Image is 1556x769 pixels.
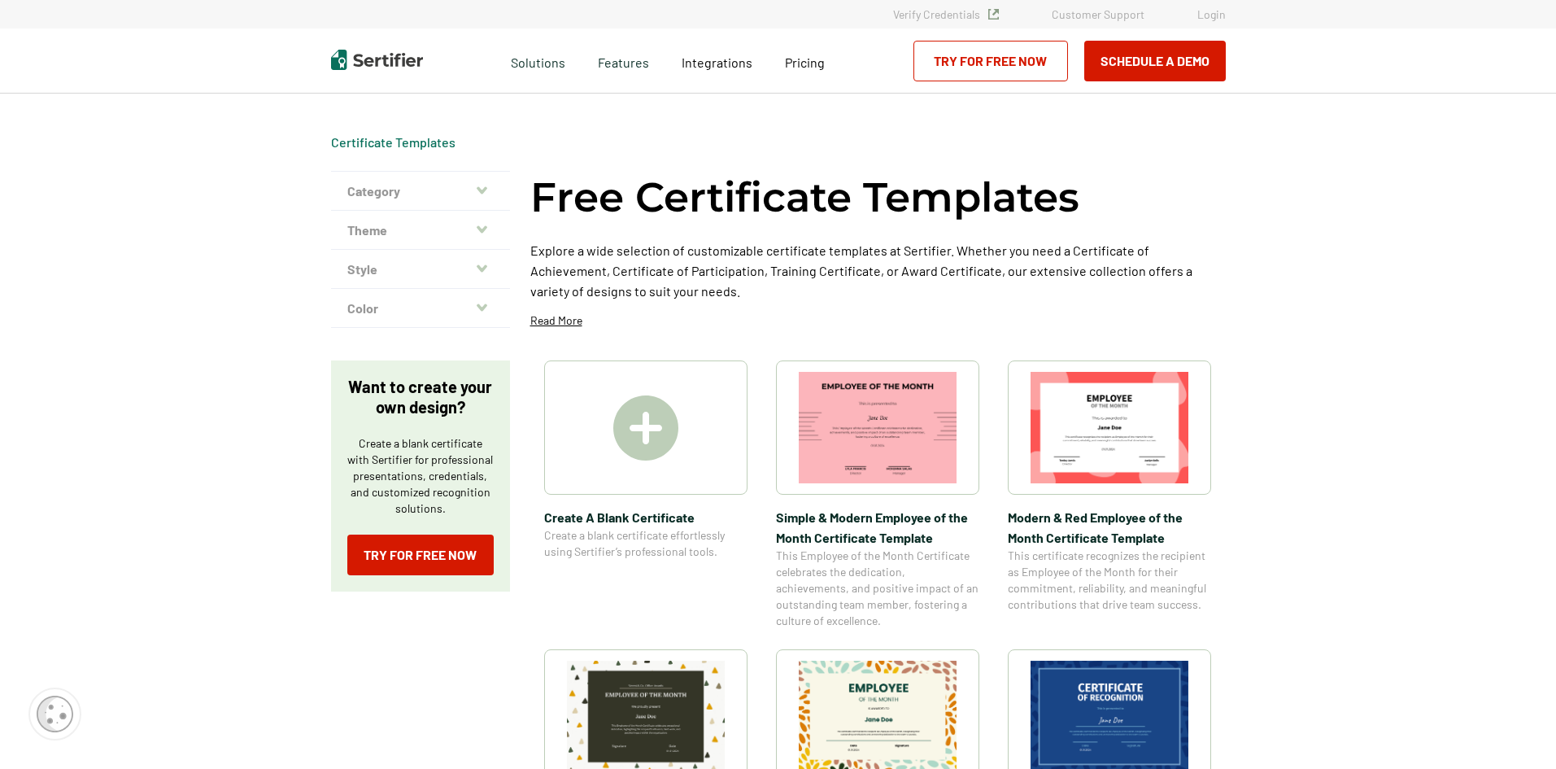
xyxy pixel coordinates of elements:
[1008,360,1211,629] a: Modern & Red Employee of the Month Certificate TemplateModern & Red Employee of the Month Certifi...
[682,50,752,71] a: Integrations
[331,172,510,211] button: Category
[347,435,494,517] p: Create a blank certificate with Sertifier for professional presentations, credentials, and custom...
[613,395,678,461] img: Create A Blank Certificate
[544,507,747,527] span: Create A Blank Certificate
[776,507,979,548] span: Simple & Modern Employee of the Month Certificate Template
[530,240,1226,301] p: Explore a wide selection of customizable certificate templates at Sertifier. Whether you need a C...
[1008,548,1211,613] span: This certificate recognizes the recipient as Employee of the Month for their commitment, reliabil...
[544,527,747,560] span: Create a blank certificate effortlessly using Sertifier’s professional tools.
[331,134,455,150] a: Certificate Templates
[331,211,510,250] button: Theme
[331,50,423,70] img: Sertifier | Digital Credentialing Platform
[530,171,1079,224] h1: Free Certificate Templates
[347,535,494,575] a: Try for Free Now
[913,41,1068,81] a: Try for Free Now
[682,55,752,70] span: Integrations
[511,50,565,71] span: Solutions
[1052,7,1144,21] a: Customer Support
[799,372,957,483] img: Simple & Modern Employee of the Month Certificate Template
[530,312,582,329] p: Read More
[776,548,979,629] span: This Employee of the Month Certificate celebrates the dedication, achievements, and positive impa...
[347,377,494,417] p: Want to create your own design?
[1031,372,1188,483] img: Modern & Red Employee of the Month Certificate Template
[785,50,825,71] a: Pricing
[37,696,73,732] img: Cookie Popup Icon
[1084,41,1226,81] button: Schedule a Demo
[988,9,999,20] img: Verified
[776,360,979,629] a: Simple & Modern Employee of the Month Certificate TemplateSimple & Modern Employee of the Month C...
[893,7,999,21] a: Verify Credentials
[331,289,510,328] button: Color
[1197,7,1226,21] a: Login
[598,50,649,71] span: Features
[1008,507,1211,548] span: Modern & Red Employee of the Month Certificate Template
[331,134,455,151] div: Breadcrumb
[785,55,825,70] span: Pricing
[331,250,510,289] button: Style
